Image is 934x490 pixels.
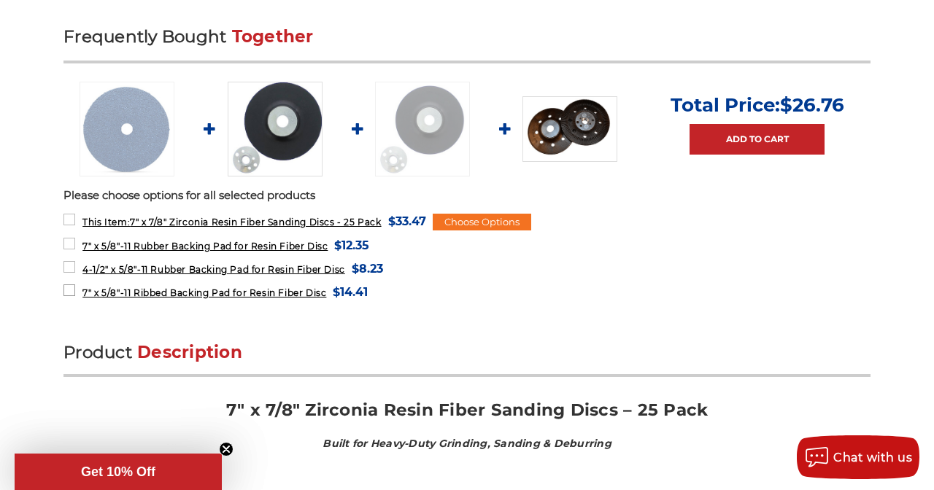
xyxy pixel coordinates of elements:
span: $12.35 [334,236,369,255]
div: Choose Options [433,214,531,231]
span: 4-1/2" x 5/8"-11 Rubber Backing Pad for Resin Fiber Disc [82,264,345,275]
strong: This Item: [82,217,130,227]
span: 7" x 7/8" Zirconia Resin Fiber Sanding Discs - 25 Pack [82,217,381,227]
a: Add to Cart [690,124,825,155]
span: 7" x 5/8"-11 Rubber Backing Pad for Resin Fiber Disc [82,241,328,252]
span: $26.76 [780,93,844,117]
h4: Built for Heavy-Duty Grinding, Sanding & Deburring [63,436,871,451]
span: $14.41 [333,282,368,302]
span: Description [137,342,242,362]
img: 7 inch zirconia resin fiber disc [80,82,174,176]
span: Get 10% Off [81,464,155,479]
p: Total Price: [671,93,844,117]
button: Close teaser [219,442,233,456]
span: Together [232,26,314,47]
p: Please choose options for all selected products [63,187,871,204]
button: Chat with us [797,435,919,479]
span: $8.23 [352,259,383,279]
span: Frequently Bought [63,26,226,47]
h2: 7" x 7/8" Zirconia Resin Fiber Sanding Discs – 25 Pack [63,399,871,432]
span: 7" x 5/8"-11 Ribbed Backing Pad for Resin Fiber Disc [82,287,326,298]
span: Chat with us [833,451,912,464]
div: Get 10% OffClose teaser [15,454,222,490]
span: $33.47 [388,211,426,231]
span: Product [63,342,132,362]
